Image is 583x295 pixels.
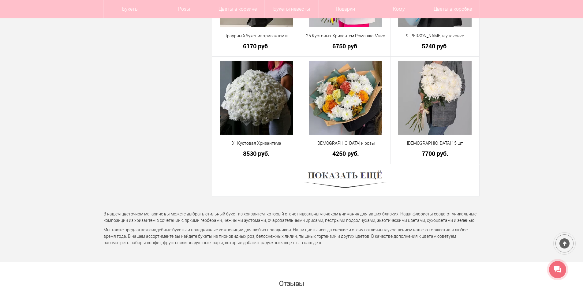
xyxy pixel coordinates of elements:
[303,177,388,182] a: Показать ещё
[216,33,297,39] a: Траурный букет из хризантем и гипсофилы
[394,43,476,49] a: 5240 руб.
[305,33,386,39] a: 25 Кустовых Хризантем Ромашка Микс
[220,61,293,135] img: 31 Кустовая Хризантема
[103,211,480,224] p: В нашем цветочном магазине вы можете выбрать стильный букет из хризантем, который станет идеальны...
[216,150,297,157] a: 8530 руб.
[103,227,480,246] p: Мы также предлагаем свадебные букеты и праздничные композиции для любых праздников. Наши цветы вс...
[398,61,472,135] img: Хризантемы 15 шт
[309,61,382,135] img: Хризантемы и розы
[216,140,297,147] a: 31 Кустовая Хризантема
[303,169,388,192] img: Показать ещё
[305,43,386,49] a: 6750 руб.
[216,43,297,49] a: 6170 руб.
[305,140,386,147] a: [DEMOGRAPHIC_DATA] и розы
[394,33,476,39] a: 9 [PERSON_NAME] в упаковке
[394,150,476,157] a: 7700 руб.
[394,140,476,147] a: [DEMOGRAPHIC_DATA] 15 шт
[305,150,386,157] a: 4250 руб.
[103,277,480,287] h2: Отзывы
